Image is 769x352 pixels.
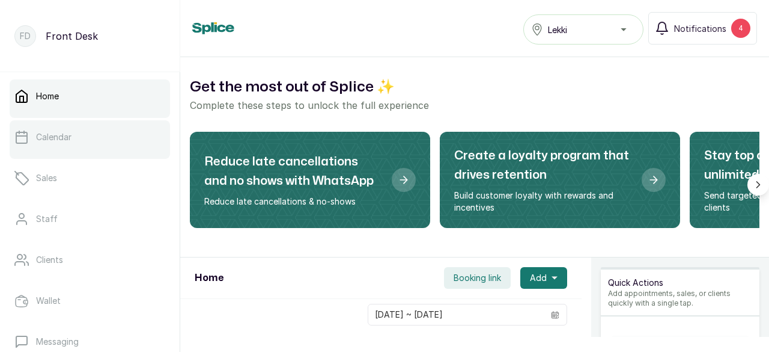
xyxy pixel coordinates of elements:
[36,131,71,143] p: Calendar
[46,29,98,43] p: Front Desk
[20,30,31,42] p: FD
[674,22,726,35] span: Notifications
[548,23,567,36] span: Lekki
[10,79,170,113] a: Home
[454,146,632,185] h2: Create a loyalty program that drives retention
[10,243,170,277] a: Clients
[440,132,680,228] div: Create a loyalty program that drives retention
[204,152,382,191] h2: Reduce late cancellations and no shows with WhatsApp
[36,90,59,102] p: Home
[10,120,170,154] a: Calendar
[190,132,430,228] div: Reduce late cancellations and no shows with WhatsApp
[190,98,759,113] p: Complete these steps to unlock the full experience
[551,310,559,319] svg: calendar
[454,190,632,214] p: Build customer loyalty with rewards and incentives
[608,289,752,308] p: Add appointments, sales, or clients quickly with a single tap.
[648,12,757,45] button: Notifications4
[10,161,170,195] a: Sales
[368,304,544,325] input: Select date
[608,277,752,289] p: Quick Actions
[36,336,79,348] p: Messaging
[731,19,750,38] div: 4
[190,76,759,98] h2: Get the most out of Splice ✨
[10,284,170,318] a: Wallet
[520,267,567,289] button: Add
[195,271,223,285] h1: Home
[36,295,61,307] p: Wallet
[10,202,170,236] a: Staff
[454,272,501,284] span: Booking link
[36,213,58,225] p: Staff
[523,14,643,45] button: Lekki
[444,267,511,289] button: Booking link
[36,172,57,184] p: Sales
[530,272,547,284] span: Add
[36,254,63,266] p: Clients
[204,196,382,208] p: Reduce late cancellations & no-shows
